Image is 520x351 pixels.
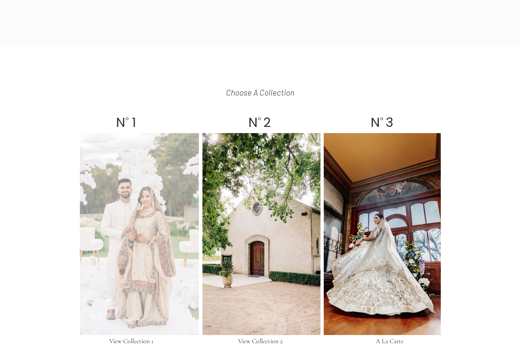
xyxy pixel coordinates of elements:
h2: 3 [382,116,396,130]
h2: N [246,116,260,130]
p: o [258,116,264,124]
p: choose a collection [173,88,348,97]
a: View Collection 2 [224,338,297,348]
p: o [126,116,131,124]
h2: 2 [260,116,274,130]
h3: A La Carte [360,338,419,348]
h2: N [368,116,382,130]
h3: View Collection 1 [92,338,171,348]
p: o [380,116,386,124]
h2: 1 [127,116,141,130]
h2: N [114,116,128,130]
